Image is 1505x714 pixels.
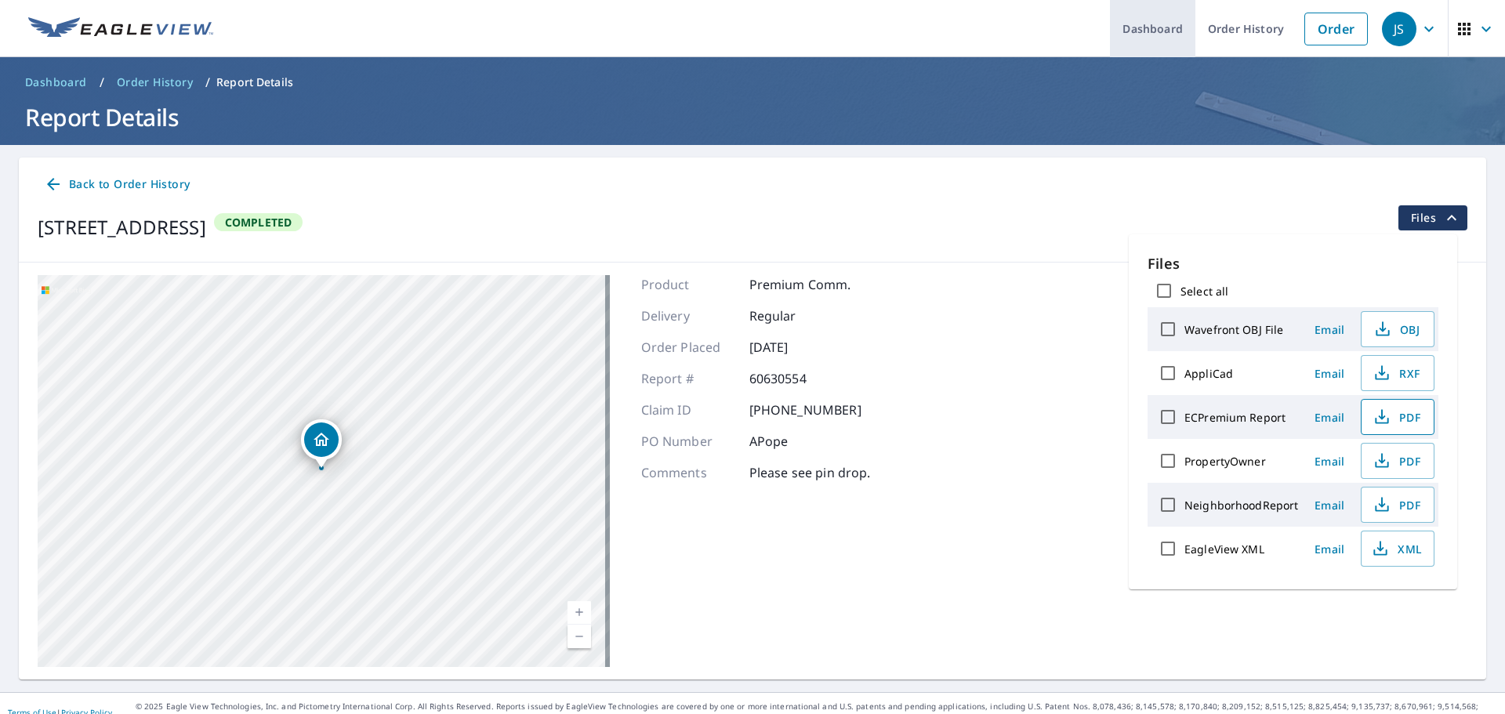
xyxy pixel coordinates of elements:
p: [PHONE_NUMBER] [749,400,861,419]
li: / [100,73,104,92]
span: XML [1371,539,1421,558]
span: Email [1311,454,1348,469]
nav: breadcrumb [19,70,1486,95]
p: [DATE] [749,338,843,357]
button: Email [1304,317,1354,342]
span: RXF [1371,364,1421,382]
span: Files [1411,208,1461,227]
a: Order History [111,70,199,95]
p: Report Details [216,74,293,90]
p: Report # [641,369,735,388]
label: NeighborhoodReport [1184,498,1298,513]
button: PDF [1361,443,1434,479]
span: Dashboard [25,74,87,90]
label: Select all [1180,284,1228,299]
div: Dropped pin, building 1, Residential property, 300 Albemarle Rd Charleston, SC 29407 [301,419,342,468]
p: Product [641,275,735,294]
label: ECPremium Report [1184,410,1286,425]
a: Current Level 19, Zoom Out [568,625,591,648]
h1: Report Details [19,101,1486,133]
label: EagleView XML [1184,542,1264,556]
p: Comments [641,463,735,482]
p: Delivery [641,306,735,325]
p: Please see pin drop. [749,463,871,482]
button: XML [1361,531,1434,567]
label: AppliCad [1184,366,1233,381]
span: Email [1311,366,1348,381]
a: Order [1304,13,1368,45]
div: JS [1382,12,1416,46]
button: PDF [1361,487,1434,523]
label: PropertyOwner [1184,454,1266,469]
a: Back to Order History [38,170,196,199]
p: APope [749,432,843,451]
label: Wavefront OBJ File [1184,322,1283,337]
span: Completed [216,215,302,230]
span: PDF [1371,495,1421,514]
span: Order History [117,74,193,90]
button: Email [1304,361,1354,386]
span: OBJ [1371,320,1421,339]
p: PO Number [641,432,735,451]
a: Dashboard [19,70,93,95]
button: Email [1304,449,1354,473]
a: Current Level 19, Zoom In [568,601,591,625]
button: RXF [1361,355,1434,391]
span: Email [1311,498,1348,513]
span: Email [1311,322,1348,337]
span: PDF [1371,408,1421,426]
span: Back to Order History [44,175,190,194]
button: Email [1304,537,1354,561]
p: Files [1148,253,1438,274]
span: Email [1311,410,1348,425]
button: PDF [1361,399,1434,435]
p: Regular [749,306,843,325]
button: Email [1304,493,1354,517]
p: Premium Comm. [749,275,851,294]
p: 60630554 [749,369,843,388]
p: Claim ID [641,400,735,419]
li: / [205,73,210,92]
button: Email [1304,405,1354,429]
button: OBJ [1361,311,1434,347]
div: [STREET_ADDRESS] [38,213,206,241]
img: EV Logo [28,17,213,41]
span: PDF [1371,451,1421,470]
p: Order Placed [641,338,735,357]
button: filesDropdownBtn-60630554 [1398,205,1467,230]
span: Email [1311,542,1348,556]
